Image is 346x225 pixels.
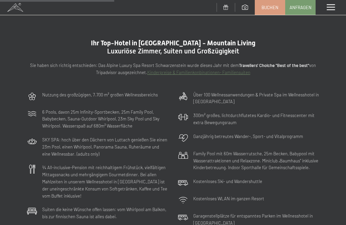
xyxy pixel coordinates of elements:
span: Anfragen [290,4,312,10]
p: SKY SPA: hoch über den Dächern von Luttach genießen Sie einen 23m Pool, einen Whirlpool, Panorama... [42,136,168,157]
p: Nutzung des großzügigen, 7.700 m² großen Wellnessbereichs [42,91,158,98]
a: Kinderpreise & Familienkonbinationen- Familiensuiten [147,70,250,75]
strong: Travellers' Choiche "Best of the best" [239,63,309,68]
p: Family Pool mit 60m Wasserrutsche, 25m Becken, Babypool mit Wasserattraktionen und Relaxzone. Min... [193,150,319,171]
p: 300m² großes, lichtdurchflutetes Kardio- und Fitnesscenter mit extra Bewegungsraum [193,112,319,126]
p: Über 100 Wellnessanwendungen & Private Spa im Wellnesshotel in [GEOGRAPHIC_DATA] [193,91,319,106]
a: Anfragen [286,0,315,15]
span: Buchen [262,4,278,10]
p: ¾ All-inclusive-Pension mit reichhaltigem Frühstück, vielfältigen Mittagssnacks und mehrgängigem ... [42,164,168,199]
p: Suiten die keine Wünsche offen lassen: vom Whirlpool am Balkon, bis zur finnischen Sauna ist alle... [42,206,168,220]
p: Kostenloses Ski- und Wandershuttle [193,178,262,185]
span: Luxuriöse Zimmer, Suiten und Großzügigkeit [107,47,239,55]
p: Ganzjährig betreutes Wander-, Sport- und Vitalprogramm [193,133,303,140]
span: Ihr Top-Hotel in [GEOGRAPHIC_DATA] - Mountain Living [91,39,255,47]
a: Buchen [255,0,285,15]
p: Sie haben sich richtig entschieden: Das Alpine Luxury Spa Resort Schwarzenstein wurde dieses Jahr... [27,62,319,76]
p: 6 Pools, davon 25m Infinity-Sportbecken, 25m Family Pool, Babybecken, Sauna-Outdoor Whirlpool, 23... [42,109,168,130]
p: Kostenloses WLAN im ganzen Resort [193,195,264,202]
